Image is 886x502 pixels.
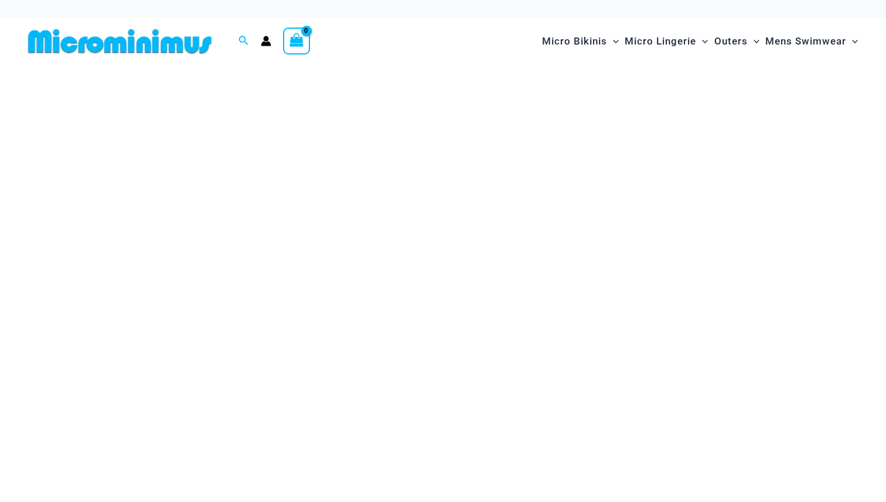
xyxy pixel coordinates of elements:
a: OutersMenu ToggleMenu Toggle [711,23,762,59]
span: Menu Toggle [846,26,858,56]
span: Outers [714,26,748,56]
nav: Site Navigation [537,22,863,61]
a: Micro BikinisMenu ToggleMenu Toggle [539,23,622,59]
span: Menu Toggle [748,26,759,56]
img: MM SHOP LOGO FLAT [23,28,216,54]
span: Micro Bikinis [542,26,607,56]
span: Mens Swimwear [765,26,846,56]
span: Menu Toggle [696,26,708,56]
span: Menu Toggle [607,26,619,56]
a: Micro LingerieMenu ToggleMenu Toggle [622,23,711,59]
a: Account icon link [261,36,271,46]
span: Micro Lingerie [625,26,696,56]
a: Mens SwimwearMenu ToggleMenu Toggle [762,23,861,59]
a: Search icon link [238,34,249,49]
a: View Shopping Cart, empty [283,28,310,54]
